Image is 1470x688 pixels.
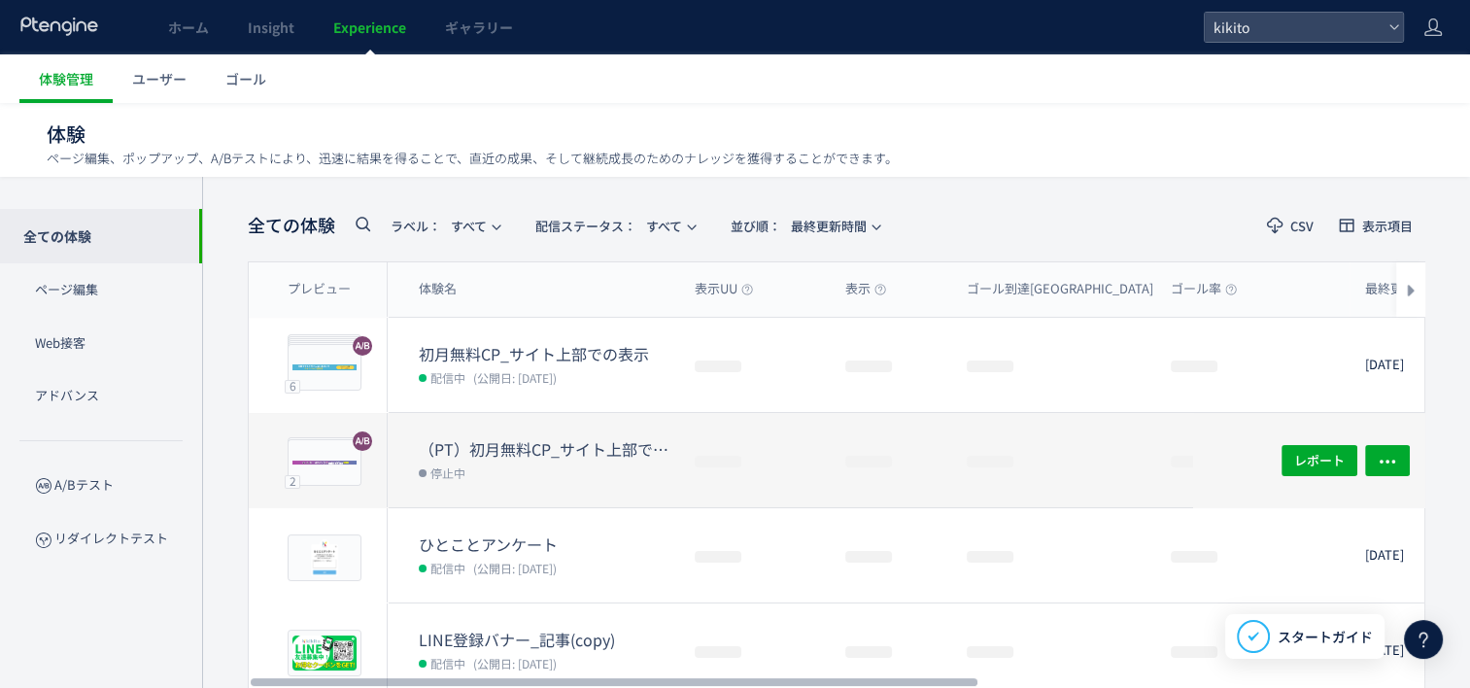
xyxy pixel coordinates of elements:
[288,280,351,298] span: プレビュー
[1365,280,1456,298] span: 最終更新時間
[445,17,513,37] span: ギャラリー
[1208,13,1381,42] span: kikito
[1326,210,1425,241] button: 表示項目
[1294,444,1345,475] span: レポート
[430,653,465,672] span: 配信中
[523,210,706,241] button: 配信ステータス​：すべて
[47,120,1381,149] h1: 体験
[292,635,357,671] img: d49007524d252cb9422655bf8bf9954e1752636443206.png
[473,560,557,576] span: (公開日: [DATE])
[333,17,406,37] span: Experience
[731,210,867,242] span: 最終更新時間
[419,438,679,461] dt: （PT）初月無料CP_サイト上部での表示(copy)
[535,217,636,235] span: 配信ステータス​：
[39,69,93,88] span: 体験管理
[1278,627,1373,647] span: スタートガイド
[419,280,457,298] span: 体験名
[292,349,357,386] img: 23e53d35b8e4063c362f1c15b0bd02361754542378801.png
[292,444,357,481] img: 68f831a6f3eab368d3c2447f97cae9421754559463791.png
[1290,220,1314,232] span: CSV
[718,210,891,241] button: 並び順：最終更新時間
[845,280,886,298] span: 表示
[430,558,465,577] span: 配信中
[168,17,209,37] span: ホーム
[391,210,487,242] span: すべて
[967,280,1169,298] span: ゴール到達[GEOGRAPHIC_DATA]
[1362,220,1413,232] span: 表示項目
[430,367,465,387] span: 配信中
[419,533,679,556] dt: ひとことアンケート
[535,210,682,242] span: すべて
[1282,444,1357,475] button: レポート
[1171,280,1237,298] span: ゴール率
[285,379,300,393] div: 6
[225,69,266,88] span: ゴール
[419,629,679,651] dt: LINE登録バナー_記事(copy)
[430,463,465,482] span: 停止中
[1254,210,1326,241] button: CSV
[419,343,679,365] dt: 初月無料CP_サイト上部での表示
[391,217,441,235] span: ラベル：
[473,369,557,386] span: (公開日: [DATE])
[47,150,898,167] p: ページ編集、ポップアップ、A/Bテストにより、迅速に結果を得ることで、直近の成果、そして継続成長のためのナレッジを獲得することができます。
[731,217,781,235] span: 並び順：
[248,213,335,238] span: 全ての体験
[285,474,300,488] div: 2
[248,17,294,37] span: Insight
[378,210,511,241] button: ラベル：すべて
[132,69,187,88] span: ユーザー
[292,539,357,576] img: d798de0900d87e456005230029c40a201754452057985.png
[473,655,557,671] span: (公開日: [DATE])
[695,280,753,298] span: 表示UU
